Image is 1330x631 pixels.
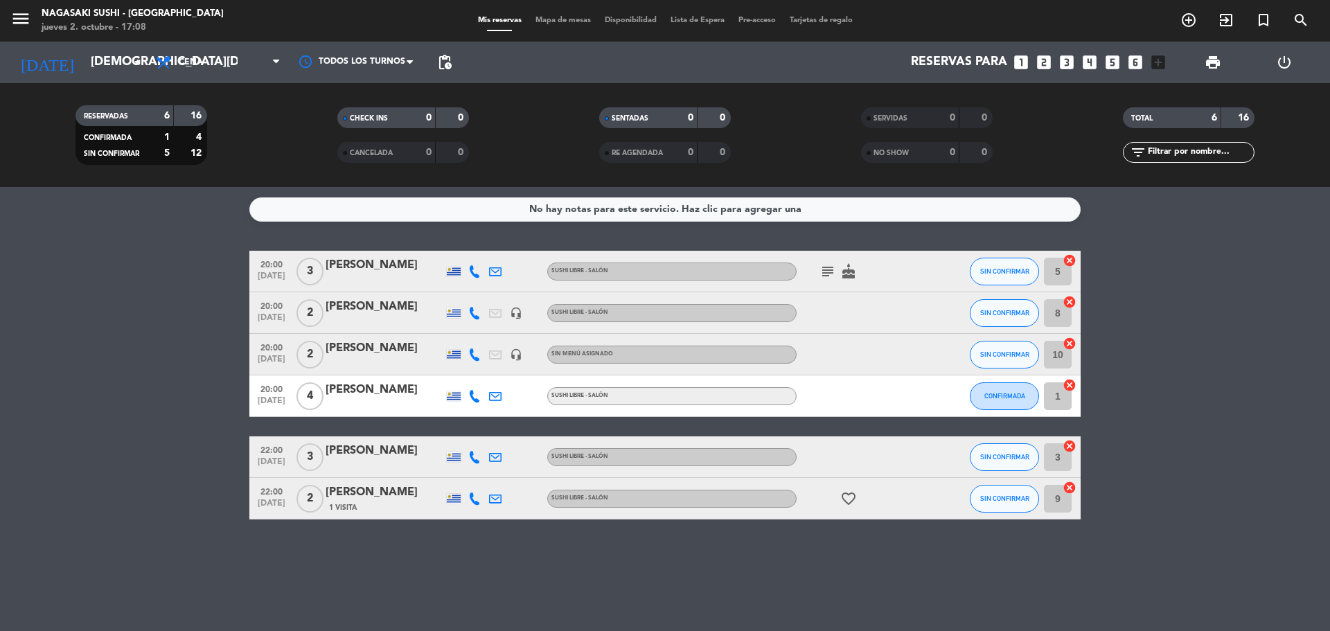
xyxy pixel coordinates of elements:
[84,134,132,141] span: CONFIRMADA
[1126,53,1144,71] i: looks_6
[1146,145,1254,160] input: Filtrar por nombre...
[970,485,1039,513] button: SIN CONFIRMAR
[254,457,289,473] span: [DATE]
[254,272,289,287] span: [DATE]
[980,495,1029,502] span: SIN CONFIRMAR
[10,8,31,29] i: menu
[196,132,204,142] strong: 4
[551,454,608,459] span: SUSHI LIBRE - Salón
[984,392,1025,400] span: CONFIRMADA
[1063,439,1076,453] i: cancel
[179,57,203,67] span: Cena
[84,113,128,120] span: RESERVADAS
[1081,53,1099,71] i: looks_4
[296,485,323,513] span: 2
[783,17,860,24] span: Tarjetas de regalo
[42,7,224,21] div: Nagasaki Sushi - [GEOGRAPHIC_DATA]
[1131,115,1153,122] span: TOTAL
[254,339,289,355] span: 20:00
[664,17,731,24] span: Lista de Espera
[970,341,1039,368] button: SIN CONFIRMAR
[970,443,1039,471] button: SIN CONFIRMAR
[436,54,453,71] span: pending_actions
[1238,113,1252,123] strong: 16
[296,341,323,368] span: 2
[254,441,289,457] span: 22:00
[10,8,31,34] button: menu
[980,453,1029,461] span: SIN CONFIRMAR
[688,113,693,123] strong: 0
[551,351,613,357] span: Sin menú asignado
[190,148,204,158] strong: 12
[1012,53,1030,71] i: looks_one
[164,148,170,158] strong: 5
[1130,144,1146,161] i: filter_list
[1063,378,1076,392] i: cancel
[720,113,728,123] strong: 0
[1063,337,1076,350] i: cancel
[471,17,529,24] span: Mis reservas
[129,54,145,71] i: arrow_drop_down
[551,310,608,315] span: SUSHI LIBRE - Salón
[1212,113,1217,123] strong: 6
[254,483,289,499] span: 22:00
[1248,42,1320,83] div: LOG OUT
[510,307,522,319] i: headset_mic
[970,382,1039,410] button: CONFIRMADA
[10,47,84,78] i: [DATE]
[254,297,289,313] span: 20:00
[731,17,783,24] span: Pre-acceso
[326,381,443,399] div: [PERSON_NAME]
[1035,53,1053,71] i: looks_two
[612,150,663,157] span: RE AGENDADA
[980,309,1029,317] span: SIN CONFIRMAR
[982,113,990,123] strong: 0
[1058,53,1076,71] i: looks_3
[254,256,289,272] span: 20:00
[1255,12,1272,28] i: turned_in_not
[254,499,289,515] span: [DATE]
[296,299,323,327] span: 2
[612,115,648,122] span: SENTADAS
[254,380,289,396] span: 20:00
[970,299,1039,327] button: SIN CONFIRMAR
[529,17,598,24] span: Mapa de mesas
[874,150,909,157] span: NO SHOW
[840,263,857,280] i: cake
[1063,481,1076,495] i: cancel
[1205,54,1221,71] span: print
[950,148,955,157] strong: 0
[426,113,432,123] strong: 0
[326,483,443,501] div: [PERSON_NAME]
[254,313,289,329] span: [DATE]
[529,202,801,217] div: No hay notas para este servicio. Haz clic para agregar una
[329,502,357,513] span: 1 Visita
[296,443,323,471] span: 3
[1063,295,1076,309] i: cancel
[326,339,443,357] div: [PERSON_NAME]
[164,111,170,121] strong: 6
[350,150,393,157] span: CANCELADA
[326,298,443,316] div: [PERSON_NAME]
[190,111,204,121] strong: 16
[950,113,955,123] strong: 0
[510,348,522,361] i: headset_mic
[458,148,466,157] strong: 0
[980,350,1029,358] span: SIN CONFIRMAR
[911,55,1007,69] span: Reservas para
[982,148,990,157] strong: 0
[720,148,728,157] strong: 0
[688,148,693,157] strong: 0
[1293,12,1309,28] i: search
[840,490,857,507] i: favorite_border
[350,115,388,122] span: CHECK INS
[1149,53,1167,71] i: add_box
[164,132,170,142] strong: 1
[296,258,323,285] span: 3
[1063,254,1076,267] i: cancel
[42,21,224,35] div: jueves 2. octubre - 17:08
[1276,54,1293,71] i: power_settings_new
[254,396,289,412] span: [DATE]
[970,258,1039,285] button: SIN CONFIRMAR
[819,263,836,280] i: subject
